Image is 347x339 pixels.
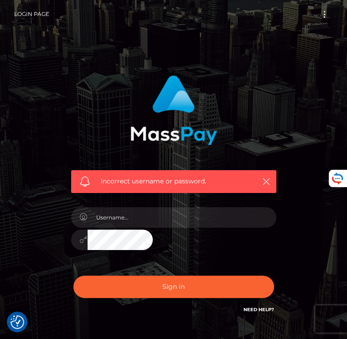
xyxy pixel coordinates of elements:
img: MassPay Login [130,75,217,145]
a: Need Help? [243,307,274,313]
a: Login Page [14,5,49,24]
input: Username... [88,207,276,228]
button: Consent Preferences [10,315,24,329]
button: Sign in [73,276,274,298]
button: Toggle navigation [316,8,333,21]
img: Revisit consent button [10,315,24,329]
span: Incorrect username or password. [101,177,249,186]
